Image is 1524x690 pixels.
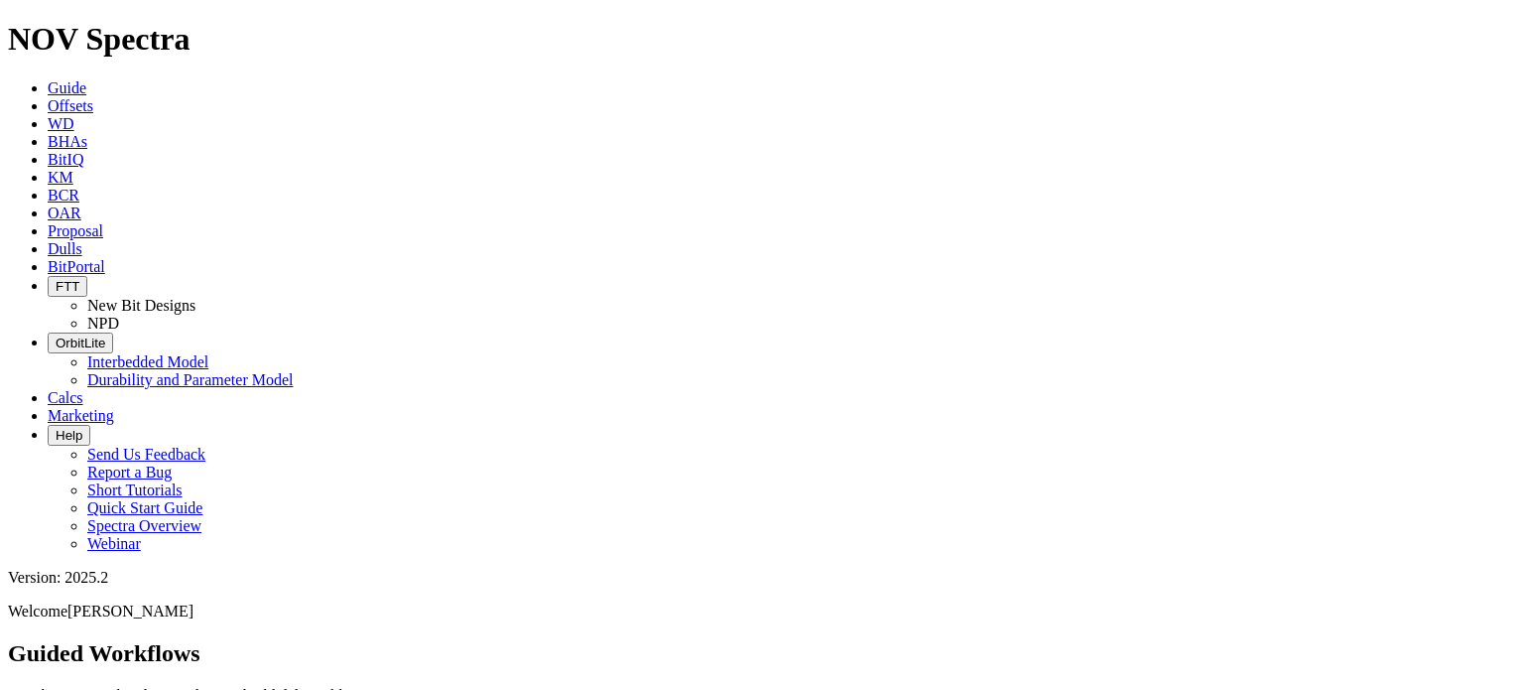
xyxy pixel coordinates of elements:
[87,446,205,463] a: Send Us Feedback
[8,569,1516,587] div: Version: 2025.2
[48,407,114,424] a: Marketing
[48,258,105,275] a: BitPortal
[48,333,113,353] button: OrbitLite
[48,79,86,96] a: Guide
[8,21,1516,58] h1: NOV Spectra
[87,297,195,314] a: New Bit Designs
[48,133,87,150] a: BHAs
[87,482,183,498] a: Short Tutorials
[87,353,208,370] a: Interbedded Model
[67,603,193,620] span: [PERSON_NAME]
[48,115,74,132] a: WD
[56,336,105,350] span: OrbitLite
[56,279,79,294] span: FTT
[87,535,141,552] a: Webinar
[48,151,83,168] a: BitIQ
[48,169,73,186] a: KM
[48,97,93,114] a: Offsets
[87,464,172,481] a: Report a Bug
[48,205,81,221] a: OAR
[87,517,201,534] a: Spectra Overview
[48,276,87,297] button: FTT
[8,603,1516,621] p: Welcome
[48,425,90,446] button: Help
[87,371,294,388] a: Durability and Parameter Model
[87,315,119,332] a: NPD
[87,499,202,516] a: Quick Start Guide
[48,240,82,257] a: Dulls
[48,187,79,204] a: BCR
[56,428,82,443] span: Help
[48,222,103,239] a: Proposal
[48,389,83,406] a: Calcs
[8,640,1516,667] h2: Guided Workflows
